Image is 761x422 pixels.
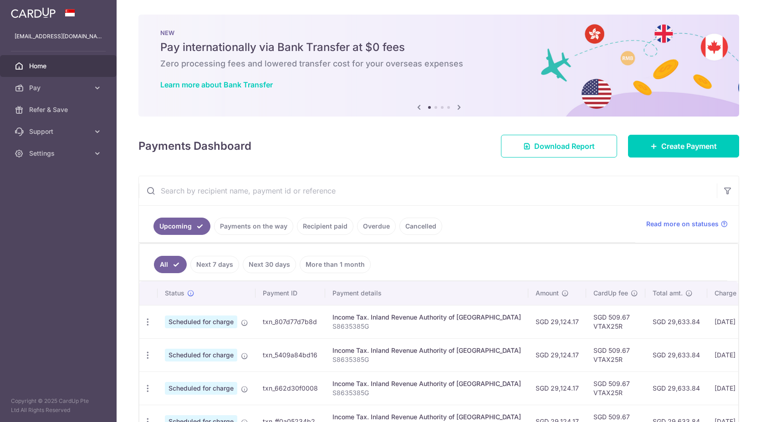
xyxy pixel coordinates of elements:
p: S8635385G [332,322,521,331]
td: SGD 29,633.84 [645,305,707,338]
h4: Payments Dashboard [138,138,251,154]
span: CardUp fee [593,289,628,298]
span: Read more on statuses [646,219,719,229]
td: SGD 29,124.17 [528,371,586,405]
td: SGD 509.67 VTAX25R [586,305,645,338]
p: S8635385G [332,388,521,397]
div: Income Tax. Inland Revenue Authority of [GEOGRAPHIC_DATA] [332,313,521,322]
a: Overdue [357,218,396,235]
span: Scheduled for charge [165,315,237,328]
th: Payment details [325,281,528,305]
a: Upcoming [153,218,210,235]
a: Recipient paid [297,218,353,235]
img: Bank transfer banner [138,15,739,117]
span: Total amt. [653,289,683,298]
a: Cancelled [399,218,442,235]
td: SGD 29,633.84 [645,371,707,405]
td: SGD 29,124.17 [528,338,586,371]
td: txn_662d30f0008 [255,371,325,405]
span: Amount [536,289,559,298]
th: Payment ID [255,281,325,305]
a: Next 7 days [190,256,239,273]
a: Learn more about Bank Transfer [160,80,273,89]
div: Income Tax. Inland Revenue Authority of [GEOGRAPHIC_DATA] [332,412,521,422]
span: Create Payment [661,141,717,152]
a: Download Report [501,135,617,158]
iframe: Opens a widget where you can find more information [703,395,752,417]
span: Scheduled for charge [165,382,237,395]
span: Pay [29,83,89,92]
input: Search by recipient name, payment id or reference [139,176,717,205]
p: NEW [160,29,717,36]
div: Income Tax. Inland Revenue Authority of [GEOGRAPHIC_DATA] [332,346,521,355]
a: Create Payment [628,135,739,158]
span: Home [29,61,89,71]
img: CardUp [11,7,56,18]
div: Income Tax. Inland Revenue Authority of [GEOGRAPHIC_DATA] [332,379,521,388]
td: SGD 29,124.17 [528,305,586,338]
span: Support [29,127,89,136]
h5: Pay internationally via Bank Transfer at $0 fees [160,40,717,55]
p: S8635385G [332,355,521,364]
td: txn_5409a84bd16 [255,338,325,371]
span: Refer & Save [29,105,89,114]
td: SGD 509.67 VTAX25R [586,371,645,405]
td: txn_807d77d7b8d [255,305,325,338]
h6: Zero processing fees and lowered transfer cost for your overseas expenses [160,58,717,69]
a: More than 1 month [300,256,371,273]
a: Next 30 days [243,256,296,273]
span: Charge date [715,289,752,298]
span: Download Report [534,141,595,152]
p: [EMAIL_ADDRESS][DOMAIN_NAME] [15,32,102,41]
a: All [154,256,187,273]
span: Settings [29,149,89,158]
a: Payments on the way [214,218,293,235]
td: SGD 509.67 VTAX25R [586,338,645,371]
span: Status [165,289,184,298]
a: Read more on statuses [646,219,728,229]
td: SGD 29,633.84 [645,338,707,371]
span: Scheduled for charge [165,349,237,361]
